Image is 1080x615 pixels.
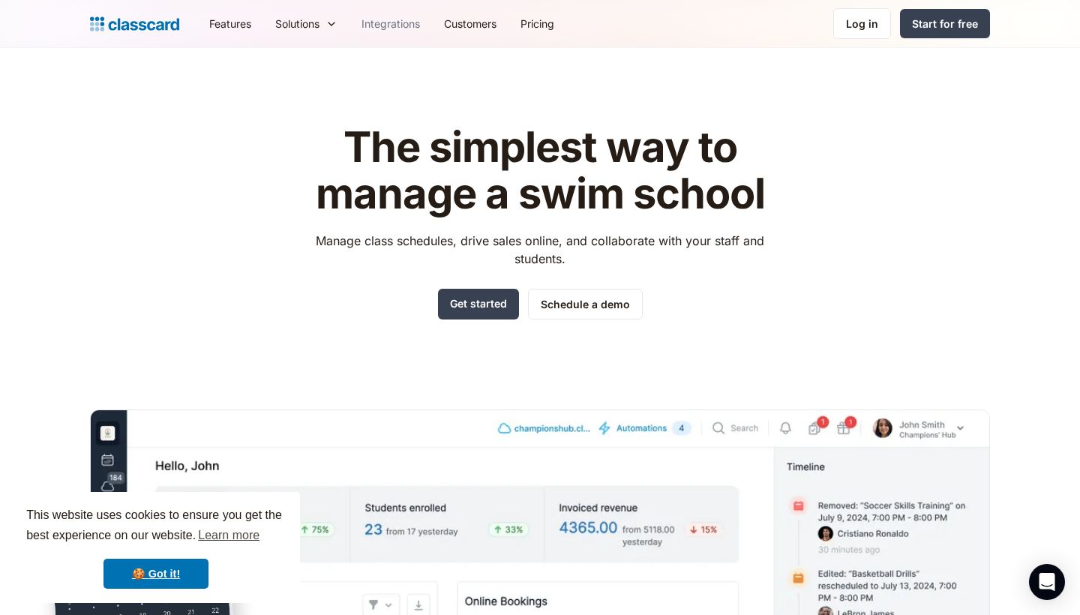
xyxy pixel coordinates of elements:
[432,7,508,40] a: Customers
[263,7,349,40] div: Solutions
[846,16,878,31] div: Log in
[90,13,179,34] a: home
[302,232,778,268] p: Manage class schedules, drive sales online, and collaborate with your staff and students.
[438,289,519,319] a: Get started
[302,124,778,217] h1: The simplest way to manage a swim school
[508,7,566,40] a: Pricing
[349,7,432,40] a: Integrations
[900,9,990,38] a: Start for free
[1029,564,1065,600] div: Open Intercom Messenger
[26,506,286,547] span: This website uses cookies to ensure you get the best experience on our website.
[275,16,319,31] div: Solutions
[196,524,262,547] a: learn more about cookies
[912,16,978,31] div: Start for free
[103,559,208,589] a: dismiss cookie message
[833,8,891,39] a: Log in
[528,289,643,319] a: Schedule a demo
[197,7,263,40] a: Features
[12,492,300,603] div: cookieconsent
